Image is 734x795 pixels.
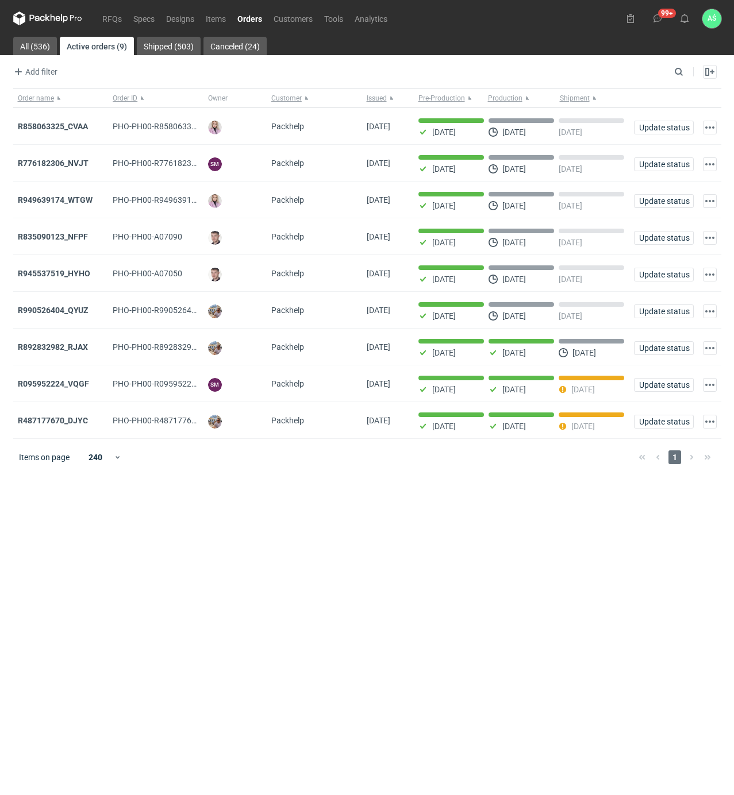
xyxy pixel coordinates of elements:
[703,378,717,392] button: Actions
[108,89,203,107] button: Order ID
[208,121,222,134] img: Klaudia Wiśniewska
[702,9,721,28] figcaption: AŚ
[11,65,57,79] span: Add filter
[559,128,582,137] p: [DATE]
[432,275,456,284] p: [DATE]
[60,37,134,55] a: Active orders (9)
[271,379,304,388] span: Packhelp
[18,416,88,425] a: R487177670_DJYC
[486,89,558,107] button: Production
[639,124,689,132] span: Update status
[13,11,82,25] svg: Packhelp Pro
[208,94,228,103] span: Owner
[432,311,456,321] p: [DATE]
[367,269,390,278] span: 31/07/2025
[208,194,222,208] img: Klaudia Wiśniewska
[137,37,201,55] a: Shipped (503)
[559,311,582,321] p: [DATE]
[271,195,304,204] span: Packhelp
[502,311,526,321] p: [DATE]
[367,342,390,352] span: 24/07/2025
[271,269,304,278] span: Packhelp
[271,159,304,168] span: Packhelp
[634,341,694,355] button: Update status
[559,275,582,284] p: [DATE]
[208,415,222,429] img: Michał Palasek
[113,195,228,204] span: PHO-PH00-R949639174_WTGW
[268,11,318,25] a: Customers
[414,89,486,107] button: Pre-Production
[18,94,54,103] span: Order name
[639,234,689,242] span: Update status
[703,341,717,355] button: Actions
[703,231,717,245] button: Actions
[502,275,526,284] p: [DATE]
[502,348,526,357] p: [DATE]
[208,157,222,171] figcaption: SM
[18,195,93,204] a: R949639174_WTGW
[634,415,694,429] button: Update status
[97,11,128,25] a: RFQs
[559,238,582,247] p: [DATE]
[18,342,88,352] a: R892832982_RJAX
[18,379,89,388] a: R095952224_VQGF
[639,418,689,426] span: Update status
[634,231,694,245] button: Update status
[560,94,590,103] span: Shipment
[13,37,57,55] a: All (536)
[19,451,70,463] span: Items on page
[18,159,89,168] a: R776182306_NVJT
[13,89,109,107] button: Order name
[634,268,694,281] button: Update status
[639,160,689,168] span: Update status
[639,381,689,389] span: Update status
[634,121,694,134] button: Update status
[18,269,90,278] a: R945537519_HYHO
[432,164,456,173] p: [DATE]
[571,385,595,394] p: [DATE]
[113,269,182,278] span: PHO-PH00-A07050
[367,306,390,315] span: 30/07/2025
[18,232,88,241] a: R835090123_NFPF
[113,306,224,315] span: PHO-PH00-R990526404_QYUZ
[639,344,689,352] span: Update status
[502,238,526,247] p: [DATE]
[200,11,232,25] a: Items
[113,122,224,131] span: PHO-PH00-R858063325_CVAA
[432,201,456,210] p: [DATE]
[208,304,222,318] img: Michał Palasek
[128,11,160,25] a: Specs
[648,9,667,28] button: 99+
[208,231,222,245] img: Maciej Sikora
[113,232,182,241] span: PHO-PH00-A07090
[703,268,717,281] button: Actions
[18,306,89,315] strong: R990526404_QYUZ
[702,9,721,28] div: Adrian Świerżewski
[571,422,595,431] p: [DATE]
[634,194,694,208] button: Update status
[18,122,88,131] a: R858063325_CVAA
[367,195,390,204] span: 08/08/2025
[208,341,222,355] img: Michał Palasek
[367,232,390,241] span: 07/08/2025
[232,11,268,25] a: Orders
[367,122,390,131] span: 12/08/2025
[418,94,465,103] span: Pre-Production
[367,379,390,388] span: 24/07/2025
[318,11,349,25] a: Tools
[672,65,709,79] input: Search
[703,194,717,208] button: Actions
[502,164,526,173] p: [DATE]
[634,157,694,171] button: Update status
[703,415,717,429] button: Actions
[502,422,526,431] p: [DATE]
[77,449,114,465] div: 240
[703,157,717,171] button: Actions
[639,271,689,279] span: Update status
[208,268,222,281] img: Maciej Sikora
